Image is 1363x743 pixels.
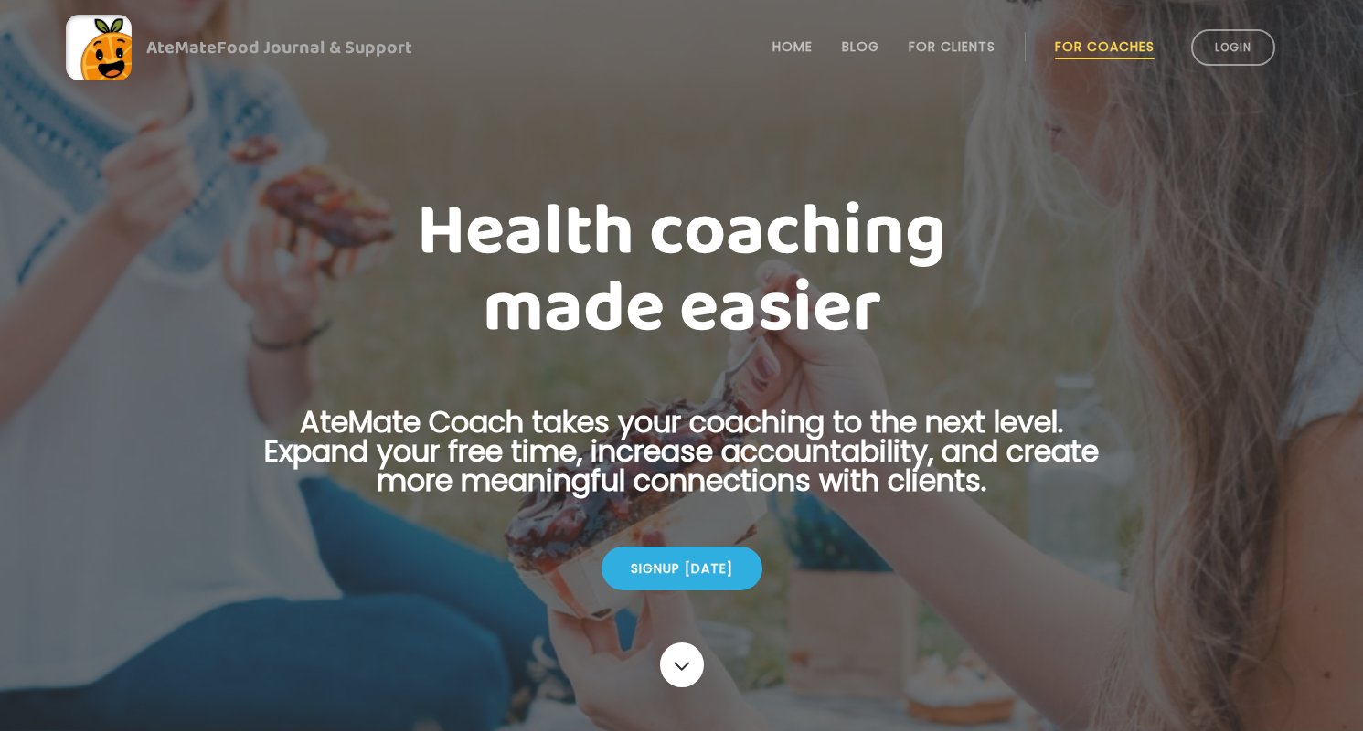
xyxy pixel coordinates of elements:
p: AteMate Coach takes your coaching to the next level. Expand your free time, increase accountabili... [236,408,1128,517]
div: AteMate [132,33,412,62]
h1: Health coaching made easier [236,194,1128,347]
a: For Clients [909,39,996,54]
span: Food Journal & Support [217,33,412,62]
div: Signup [DATE] [602,547,762,590]
a: For Coaches [1055,39,1155,54]
a: Blog [842,39,879,54]
a: Login [1191,29,1275,66]
a: Home [772,39,813,54]
a: AteMateFood Journal & Support [66,15,1297,80]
